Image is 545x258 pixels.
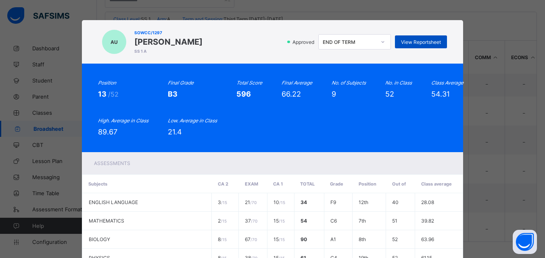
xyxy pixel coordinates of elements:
[421,218,434,224] span: 39.82
[282,80,312,86] i: Final Average
[421,199,434,205] span: 28.08
[168,80,194,86] i: Final Grade
[245,236,257,242] span: 67
[218,199,227,205] span: 3
[431,80,464,86] i: Class Average
[134,37,203,47] span: [PERSON_NAME]
[98,128,117,136] span: 89.67
[218,181,228,187] span: CA 2
[168,118,217,124] i: Low. Average in Class
[218,236,227,242] span: 8
[385,80,412,86] i: No. in Class
[332,90,336,98] span: 9
[89,236,110,242] span: BIOLOGY
[251,237,257,242] span: / 70
[392,199,399,205] span: 40
[111,39,118,45] span: AU
[431,90,450,98] span: 54.31
[245,181,258,187] span: EXAM
[279,237,285,242] span: / 15
[88,181,107,187] span: Subjects
[245,218,257,224] span: 37
[98,80,116,86] i: Position
[279,200,285,205] span: / 15
[301,218,307,224] span: 54
[330,181,343,187] span: Grade
[134,49,203,54] span: SS 1 A
[221,219,227,223] span: / 15
[421,236,434,242] span: 63.96
[332,80,366,86] i: No. of Subjects
[359,236,366,242] span: 8th
[218,218,227,224] span: 2
[330,236,336,242] span: A1
[245,199,257,205] span: 21
[236,90,251,98] span: 596
[98,90,108,98] span: 13
[274,236,285,242] span: 15
[221,200,227,205] span: / 15
[292,39,317,45] span: Approved
[221,237,227,242] span: / 15
[401,39,441,45] span: View Reportsheet
[274,218,285,224] span: 15
[359,218,366,224] span: 7th
[359,199,368,205] span: 12th
[236,80,262,86] i: Total Score
[330,199,336,205] span: F9
[301,236,307,242] span: 90
[168,90,177,98] span: B3
[323,39,376,45] div: END OF TERM
[513,230,537,254] button: Open asap
[274,199,285,205] span: 10
[94,160,130,166] span: Assessments
[392,236,398,242] span: 52
[282,90,301,98] span: 66.22
[168,128,182,136] span: 21.4
[108,90,119,98] span: /52
[359,181,376,187] span: Position
[300,181,315,187] span: Total
[273,181,283,187] span: CA 1
[301,199,307,205] span: 34
[250,200,257,205] span: / 70
[98,118,148,124] i: High. Average in Class
[421,181,452,187] span: Class average
[385,90,394,98] span: 52
[392,181,406,187] span: Out of
[89,218,124,224] span: MATHEMATICS
[89,199,138,205] span: ENGLISH LANGUAGE
[279,219,285,223] span: / 15
[134,30,203,35] span: SOWCC/1297
[251,219,257,223] span: / 70
[392,218,397,224] span: 51
[330,218,337,224] span: C6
